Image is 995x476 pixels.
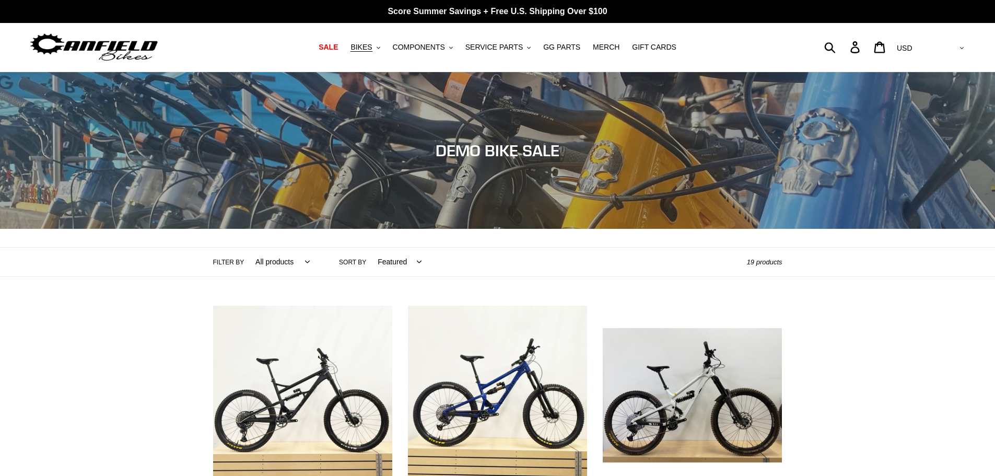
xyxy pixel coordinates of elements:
[388,40,458,54] button: COMPONENTS
[538,40,586,54] a: GG PARTS
[436,141,559,160] span: DEMO BIKE SALE
[339,258,366,267] label: Sort by
[29,31,159,64] img: Canfield Bikes
[830,36,857,59] input: Search
[747,258,782,266] span: 19 products
[213,258,244,267] label: Filter by
[593,43,619,52] span: MERCH
[632,43,676,52] span: GIFT CARDS
[543,43,580,52] span: GG PARTS
[460,40,536,54] button: SERVICE PARTS
[350,43,372,52] span: BIKES
[393,43,445,52] span: COMPONENTS
[465,43,523,52] span: SERVICE PARTS
[345,40,385,54] button: BIKES
[313,40,343,54] a: SALE
[588,40,625,54] a: MERCH
[627,40,682,54] a: GIFT CARDS
[319,43,338,52] span: SALE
